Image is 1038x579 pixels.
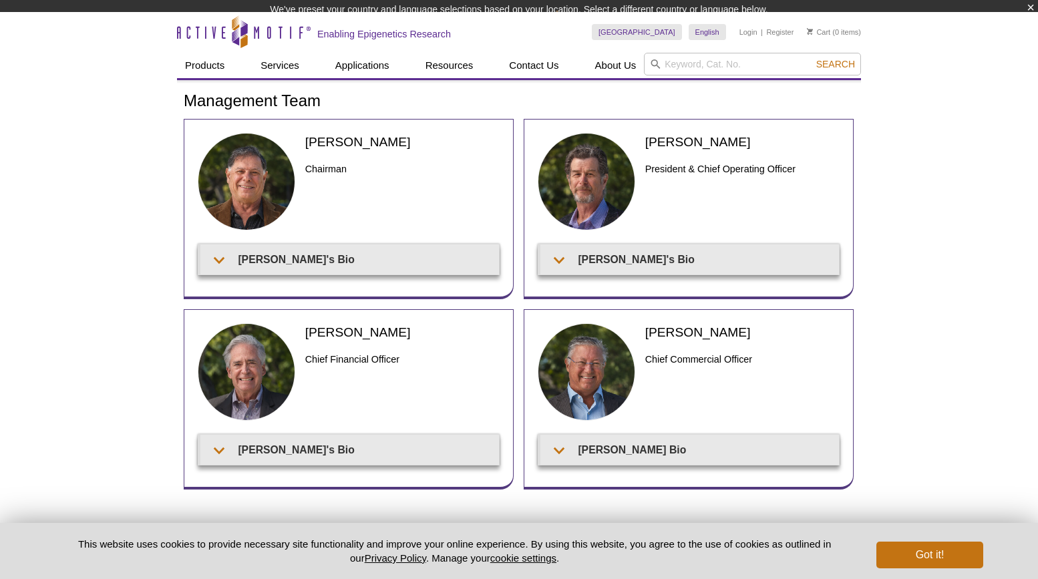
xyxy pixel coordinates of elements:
a: Cart [807,27,830,37]
h2: Enabling Epigenetics Research [317,28,451,40]
a: Services [252,53,307,78]
li: | [761,24,763,40]
h3: Chief Commercial Officer [645,351,840,367]
a: Contact Us [501,53,566,78]
summary: [PERSON_NAME]'s Bio [200,244,499,274]
button: Got it! [876,542,983,568]
p: This website uses cookies to provide necessary site functionality and improve your online experie... [55,537,854,565]
h1: Management Team [184,92,854,112]
summary: [PERSON_NAME] Bio [540,435,839,465]
img: Patrick Yount headshot [198,323,295,421]
img: Fritz Eibel headshot [538,323,635,421]
summary: [PERSON_NAME]'s Bio [540,244,839,274]
a: Login [739,27,757,37]
li: (0 items) [807,24,861,40]
h3: Chief Financial Officer [305,351,500,367]
a: [GEOGRAPHIC_DATA] [592,24,682,40]
img: Joe Fernandez headshot [198,133,295,230]
h2: [PERSON_NAME] [645,323,840,341]
h2: [PERSON_NAME] [305,133,500,151]
img: Your Cart [807,28,813,35]
h2: [PERSON_NAME] [305,323,500,341]
summary: [PERSON_NAME]'s Bio [200,435,499,465]
button: cookie settings [490,552,556,564]
button: Search [812,58,859,70]
span: Search [816,59,855,69]
img: Ted DeFrank headshot [538,133,635,230]
h3: Chairman [305,161,500,177]
a: Register [766,27,794,37]
input: Keyword, Cat. No. [644,53,861,75]
h3: President & Chief Operating Officer [645,161,840,177]
a: Resources [417,53,482,78]
a: Products [177,53,232,78]
a: Privacy Policy [365,552,426,564]
img: Change Here [556,10,592,41]
h2: [PERSON_NAME] [645,133,840,151]
a: Applications [327,53,397,78]
a: About Us [587,53,645,78]
a: English [689,24,726,40]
